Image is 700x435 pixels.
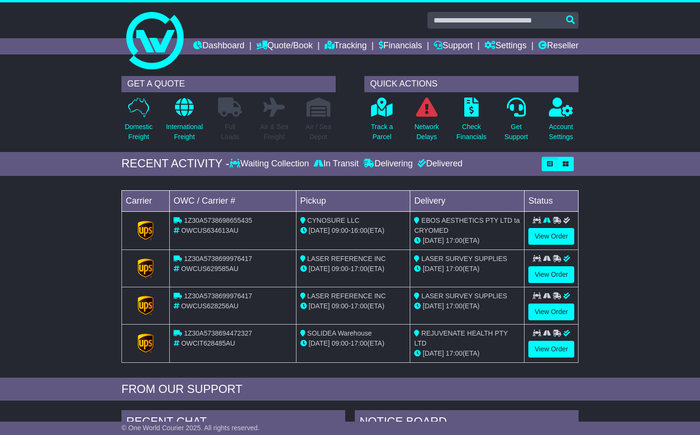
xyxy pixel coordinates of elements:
[124,97,153,147] a: DomesticFreight
[332,302,349,310] span: 09:00
[300,264,406,274] div: - (ETA)
[446,237,462,244] span: 17:00
[414,236,520,246] div: (ETA)
[446,265,462,272] span: 17:00
[456,122,486,142] p: Check Financials
[325,38,367,54] a: Tracking
[181,265,239,272] span: OWCUS629585AU
[309,227,330,234] span: [DATE]
[311,159,361,169] div: In Transit
[414,217,520,234] span: EBOS AESTHETICS PTY LTD ta CRYOMED
[181,302,239,310] span: OWCUS628256AU
[300,301,406,311] div: - (ETA)
[121,76,336,92] div: GET A QUOTE
[415,122,439,142] p: Network Delays
[230,159,311,169] div: Waiting Collection
[350,302,367,310] span: 17:00
[421,292,507,300] span: LASER SURVEY SUPPLIES
[138,221,154,240] img: GetCarrierServiceLogo
[184,329,252,337] span: 1Z30A5738694472327
[423,302,444,310] span: [DATE]
[121,382,579,396] div: FROM OUR SUPPORT
[446,302,462,310] span: 17:00
[307,292,386,300] span: LASER REFERENCE INC
[446,349,462,357] span: 17:00
[138,334,154,353] img: GetCarrierServiceLogo
[484,38,526,54] a: Settings
[332,265,349,272] span: 09:00
[125,122,153,142] p: Domestic Freight
[414,329,507,347] span: REJUVENATE HEALTH PTY LTD
[122,190,170,211] td: Carrier
[414,264,520,274] div: (ETA)
[379,38,422,54] a: Financials
[350,339,367,347] span: 17:00
[504,97,528,147] a: GetSupport
[309,265,330,272] span: [DATE]
[548,97,574,147] a: AccountSettings
[528,228,574,245] a: View Order
[181,227,239,234] span: OWCUS634613AU
[528,304,574,320] a: View Order
[364,76,579,92] div: QUICK ACTIONS
[138,259,154,278] img: GetCarrierServiceLogo
[350,265,367,272] span: 17:00
[138,296,154,315] img: GetCarrierServiceLogo
[361,159,415,169] div: Delivering
[371,97,394,147] a: Track aParcel
[184,292,252,300] span: 1Z30A5738699976417
[309,302,330,310] span: [DATE]
[423,349,444,357] span: [DATE]
[184,217,252,224] span: 1Z30A5738698655435
[423,237,444,244] span: [DATE]
[121,157,230,171] div: RECENT ACTIVITY -
[181,339,235,347] span: OWCIT628485AU
[121,424,260,432] span: © One World Courier 2025. All rights reserved.
[165,97,203,147] a: InternationalFreight
[307,329,372,337] span: SOLIDEA Warehouse
[414,301,520,311] div: (ETA)
[332,227,349,234] span: 09:00
[371,122,393,142] p: Track a Parcel
[414,348,520,359] div: (ETA)
[256,38,313,54] a: Quote/Book
[166,122,203,142] p: International Freight
[350,227,367,234] span: 16:00
[184,255,252,262] span: 1Z30A5738699976417
[296,190,410,211] td: Pickup
[193,38,244,54] a: Dashboard
[549,122,573,142] p: Account Settings
[525,190,579,211] td: Status
[170,190,296,211] td: OWC / Carrier #
[309,339,330,347] span: [DATE]
[528,266,574,283] a: View Order
[300,338,406,348] div: - (ETA)
[423,265,444,272] span: [DATE]
[307,217,360,224] span: CYNOSURE LLC
[528,341,574,358] a: View Order
[218,122,242,142] p: Full Loads
[410,190,525,211] td: Delivery
[306,122,331,142] p: Air / Sea Depot
[307,255,386,262] span: LASER REFERENCE INC
[415,159,462,169] div: Delivered
[300,226,406,236] div: - (ETA)
[421,255,507,262] span: LASER SURVEY SUPPLIES
[260,122,288,142] p: Air & Sea Freight
[456,97,487,147] a: CheckFinancials
[504,122,528,142] p: Get Support
[414,97,439,147] a: NetworkDelays
[538,38,579,54] a: Reseller
[434,38,472,54] a: Support
[332,339,349,347] span: 09:00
